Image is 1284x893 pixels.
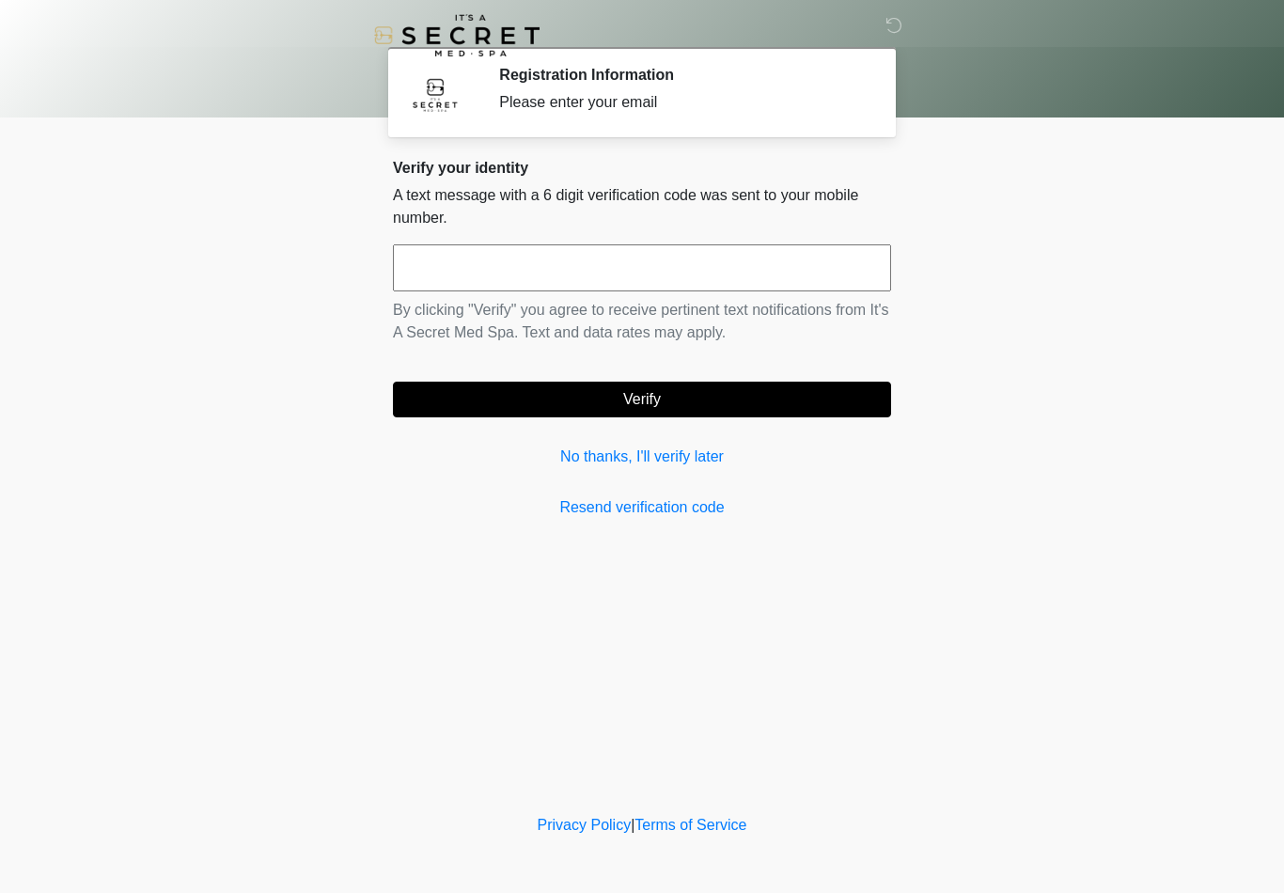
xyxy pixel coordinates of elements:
[393,446,891,468] a: No thanks, I'll verify later
[393,496,891,519] a: Resend verification code
[374,14,540,56] img: It's A Secret Med Spa Logo
[631,817,634,833] a: |
[538,817,632,833] a: Privacy Policy
[393,382,891,417] button: Verify
[634,817,746,833] a: Terms of Service
[407,66,463,122] img: Agent Avatar
[499,66,863,84] h2: Registration Information
[499,91,863,114] div: Please enter your email
[393,184,891,229] p: A text message with a 6 digit verification code was sent to your mobile number.
[393,299,891,344] p: By clicking "Verify" you agree to receive pertinent text notifications from It's A Secret Med Spa...
[393,159,891,177] h2: Verify your identity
